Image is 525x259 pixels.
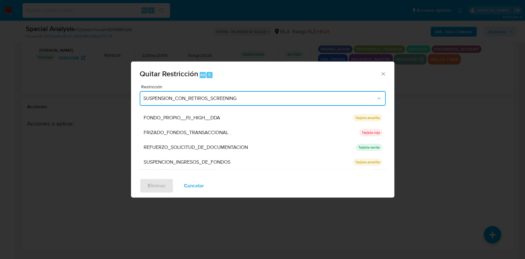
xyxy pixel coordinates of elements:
[141,165,263,170] span: Campo requerido
[143,129,228,136] span: FRIZADO_FONDOS_TRANSACCIONAL
[352,114,382,122] p: Tarjeta amarilla
[143,115,220,121] span: FONDO_PROPIO__PJ_HIGH__DDA
[352,158,382,166] p: Tarjeta amarilla
[356,144,382,151] p: Tarjeta verde
[143,144,248,150] span: REFUERZO_SOLICITUD_DE_DOCUMENTACION
[200,72,205,78] span: Alt
[140,91,386,106] button: Restriction
[140,68,198,79] span: Quitar Restricción
[143,95,376,102] span: SUSPENSION_CON_RETIROS_SCREENING
[359,129,382,136] p: Tarjeta roja
[380,71,386,76] button: Cerrar ventana
[208,72,211,78] span: 5
[184,179,204,193] span: Cancelar
[176,178,212,193] button: Cancelar
[141,85,387,89] span: Restricción
[143,159,230,165] span: SUSPENCION_INGRESOS_DE_FONDOS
